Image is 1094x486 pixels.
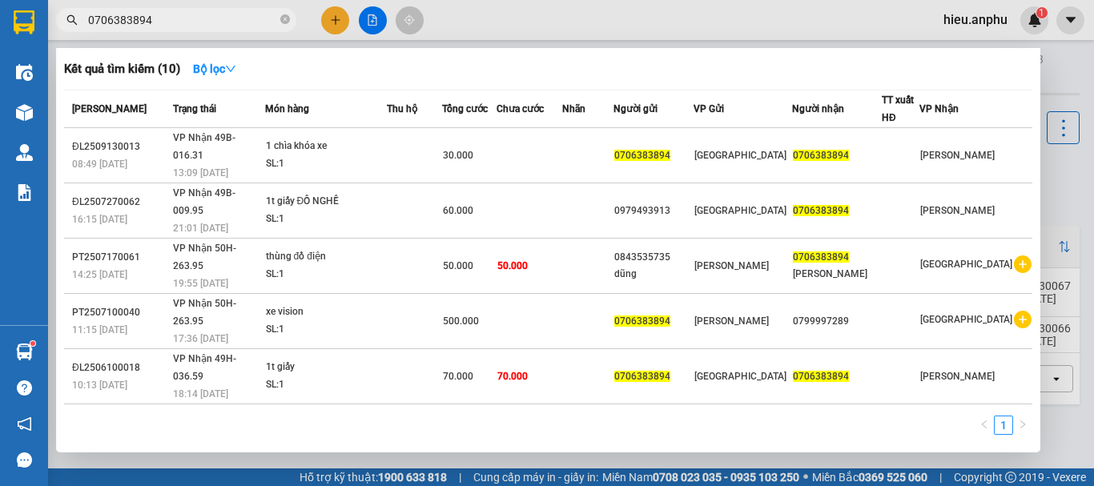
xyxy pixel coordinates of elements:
span: Trạng thái [173,103,216,114]
div: 1 chìa khóa xe [266,138,386,155]
button: left [975,416,994,435]
span: VP Nhận 50H-263.95 [173,243,236,271]
div: 0979493913 [614,203,693,219]
div: thùng đồ điện [266,248,386,266]
span: 13:09 [DATE] [173,167,228,179]
span: 30.000 [443,150,473,161]
span: Thu hộ [387,103,417,114]
span: close-circle [280,14,290,24]
span: message [17,452,32,468]
span: 70.000 [497,371,528,382]
button: Bộ lọcdown [180,56,249,82]
div: dũng [614,266,693,283]
span: VP Nhận 49B-009.95 [173,187,235,216]
span: 08:49 [DATE] [72,159,127,170]
span: 0706383894 [614,315,670,327]
span: 0706383894 [793,205,849,216]
span: 16:15 [DATE] [72,214,127,225]
img: warehouse-icon [16,144,33,161]
div: SL: 1 [266,211,386,228]
div: SL: 1 [266,155,386,173]
span: [GEOGRAPHIC_DATA] [694,150,786,161]
span: Tổng cước [442,103,488,114]
span: VP Gửi [694,103,724,114]
span: right [1018,420,1028,429]
span: 14:25 [DATE] [72,269,127,280]
span: [PERSON_NAME] [694,260,769,271]
span: TT xuất HĐ [882,94,914,123]
div: PT2507170061 [72,249,168,266]
span: 500.000 [443,315,479,327]
input: Tìm tên, số ĐT hoặc mã đơn [88,11,277,29]
span: [PERSON_NAME] [694,315,769,327]
span: 70.000 [443,371,473,382]
span: 18:14 [DATE] [173,388,228,400]
img: warehouse-icon [16,64,33,81]
div: 0799997289 [793,313,881,330]
span: VP Nhận 50H-263.95 [173,298,236,327]
div: SL: 1 [266,266,386,283]
span: [PERSON_NAME] [920,205,995,216]
span: Chưa cước [497,103,544,114]
span: close-circle [280,13,290,28]
div: PT2507100040 [72,304,168,321]
span: [GEOGRAPHIC_DATA] [694,205,786,216]
img: warehouse-icon [16,343,33,360]
span: [GEOGRAPHIC_DATA] [920,314,1012,325]
span: question-circle [17,380,32,396]
span: Nhãn [562,103,585,114]
span: [PERSON_NAME] [920,371,995,382]
div: [PERSON_NAME] [793,266,881,283]
span: [PERSON_NAME] [920,150,995,161]
span: Người nhận [792,103,844,114]
div: xe vision [266,303,386,321]
span: [GEOGRAPHIC_DATA] [920,259,1012,270]
li: 1 [994,416,1013,435]
span: 0706383894 [793,371,849,382]
span: 0706383894 [614,150,670,161]
span: plus-circle [1014,255,1032,273]
button: right [1013,416,1032,435]
div: ĐL2506100018 [72,359,168,376]
span: 11:15 [DATE] [72,324,127,335]
span: plus-circle [1014,311,1032,328]
div: SL: 1 [266,321,386,339]
span: 50.000 [497,260,528,271]
img: solution-icon [16,184,33,201]
span: 21:01 [DATE] [173,223,228,234]
div: 0843535735 [614,249,693,266]
sup: 1 [30,341,35,346]
img: warehouse-icon [16,104,33,121]
span: VP Nhận 49H-036.59 [173,353,236,382]
div: ĐL2507270062 [72,194,168,211]
span: VP Nhận 49B-016.31 [173,132,235,161]
div: ĐL2509130013 [72,139,168,155]
div: 1t giấy ĐỒ NGHỀ [266,193,386,211]
img: logo-vxr [14,10,34,34]
span: Người gửi [613,103,658,114]
span: down [225,63,236,74]
span: VP Nhận [919,103,959,114]
span: 0706383894 [614,371,670,382]
span: [PERSON_NAME] [72,103,147,114]
span: 50.000 [443,260,473,271]
span: 0706383894 [793,150,849,161]
span: Món hàng [265,103,309,114]
span: left [979,420,989,429]
h3: Kết quả tìm kiếm ( 10 ) [64,61,180,78]
span: search [66,14,78,26]
div: SL: 1 [266,376,386,394]
span: 60.000 [443,205,473,216]
span: [GEOGRAPHIC_DATA] [694,371,786,382]
span: 17:36 [DATE] [173,333,228,344]
a: 1 [995,416,1012,434]
span: 19:55 [DATE] [173,278,228,289]
li: Next Page [1013,416,1032,435]
span: notification [17,416,32,432]
span: 10:13 [DATE] [72,380,127,391]
span: 0706383894 [793,251,849,263]
li: Previous Page [975,416,994,435]
div: 1t giấy [266,359,386,376]
strong: Bộ lọc [193,62,236,75]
